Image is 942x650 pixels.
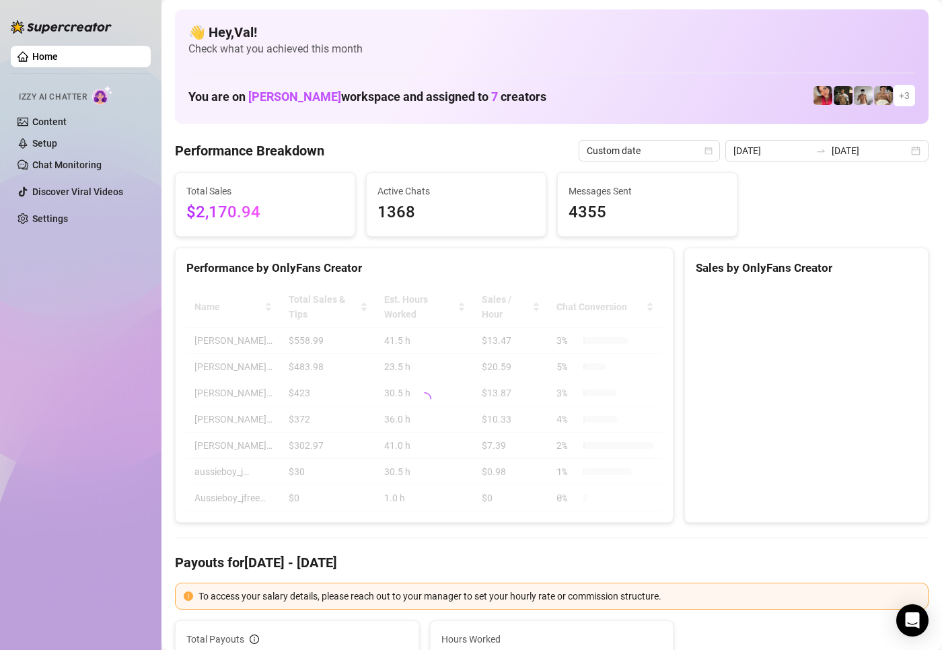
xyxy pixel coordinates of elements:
h4: Performance Breakdown [175,141,324,160]
span: swap-right [816,145,826,156]
span: 7 [491,89,498,104]
span: info-circle [250,635,259,644]
input: End date [832,143,908,158]
span: 1368 [377,200,535,225]
span: [PERSON_NAME] [248,89,341,104]
h4: Payouts for [DATE] - [DATE] [175,553,929,572]
span: loading [418,392,431,406]
span: Messages Sent [569,184,726,198]
div: To access your salary details, please reach out to your manager to set your hourly rate or commis... [198,589,920,604]
img: Vanessa [813,86,832,105]
span: Check what you achieved this month [188,42,915,57]
img: logo-BBDzfeDw.svg [11,20,112,34]
span: Izzy AI Chatter [19,91,87,104]
img: Aussieboy_jfree [874,86,893,105]
span: Custom date [587,141,712,161]
h4: 👋 Hey, Val ! [188,23,915,42]
div: Performance by OnlyFans Creator [186,259,662,277]
span: Total Sales [186,184,344,198]
img: AI Chatter [92,85,113,105]
a: Settings [32,213,68,224]
a: Chat Monitoring [32,159,102,170]
h1: You are on workspace and assigned to creators [188,89,546,104]
input: Start date [733,143,810,158]
div: Open Intercom Messenger [896,604,929,637]
img: Tony [834,86,853,105]
span: Hours Worked [441,632,663,647]
a: Discover Viral Videos [32,186,123,197]
span: to [816,145,826,156]
span: $2,170.94 [186,200,344,225]
a: Content [32,116,67,127]
img: aussieboy_j [854,86,873,105]
div: Sales by OnlyFans Creator [696,259,917,277]
span: 4355 [569,200,726,225]
span: Active Chats [377,184,535,198]
span: + 3 [899,88,910,103]
span: exclamation-circle [184,591,193,601]
span: Total Payouts [186,632,244,647]
a: Setup [32,138,57,149]
span: calendar [704,147,713,155]
a: Home [32,51,58,62]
